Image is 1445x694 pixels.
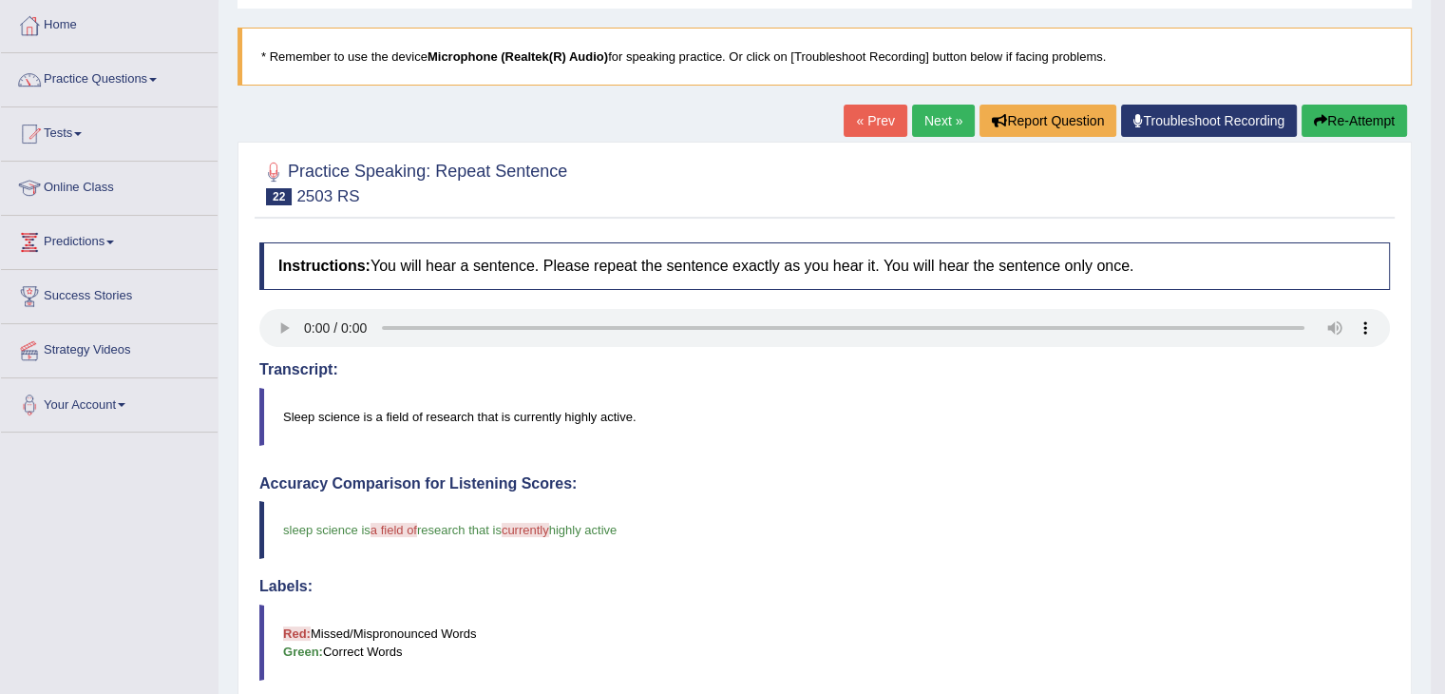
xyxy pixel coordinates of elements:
[296,187,359,205] small: 2503 RS
[979,105,1116,137] button: Report Question
[912,105,975,137] a: Next »
[1,270,218,318] a: Success Stories
[1,378,218,426] a: Your Account
[428,49,608,64] b: Microphone (Realtek(R) Audio)
[283,645,323,659] b: Green:
[502,523,549,537] span: currently
[1121,105,1297,137] a: Troubleshoot Recording
[259,578,1390,595] h4: Labels:
[1,216,218,263] a: Predictions
[844,105,906,137] a: « Prev
[259,388,1390,446] blockquote: Sleep science is a field of research that is currently highly active.
[283,627,311,641] b: Red:
[238,28,1412,86] blockquote: * Remember to use the device for speaking practice. Or click on [Troubleshoot Recording] button b...
[1302,105,1407,137] button: Re-Attempt
[1,162,218,209] a: Online Class
[549,523,618,537] span: highly active
[417,523,502,537] span: research that is
[259,242,1390,290] h4: You will hear a sentence. Please repeat the sentence exactly as you hear it. You will hear the se...
[259,605,1390,681] blockquote: Missed/Mispronounced Words Correct Words
[1,107,218,155] a: Tests
[278,258,371,274] b: Instructions:
[1,324,218,372] a: Strategy Videos
[283,523,371,537] span: sleep science is
[266,188,292,205] span: 22
[1,53,218,101] a: Practice Questions
[371,523,417,537] span: a field of
[259,158,567,205] h2: Practice Speaking: Repeat Sentence
[259,361,1390,378] h4: Transcript:
[259,475,1390,492] h4: Accuracy Comparison for Listening Scores:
